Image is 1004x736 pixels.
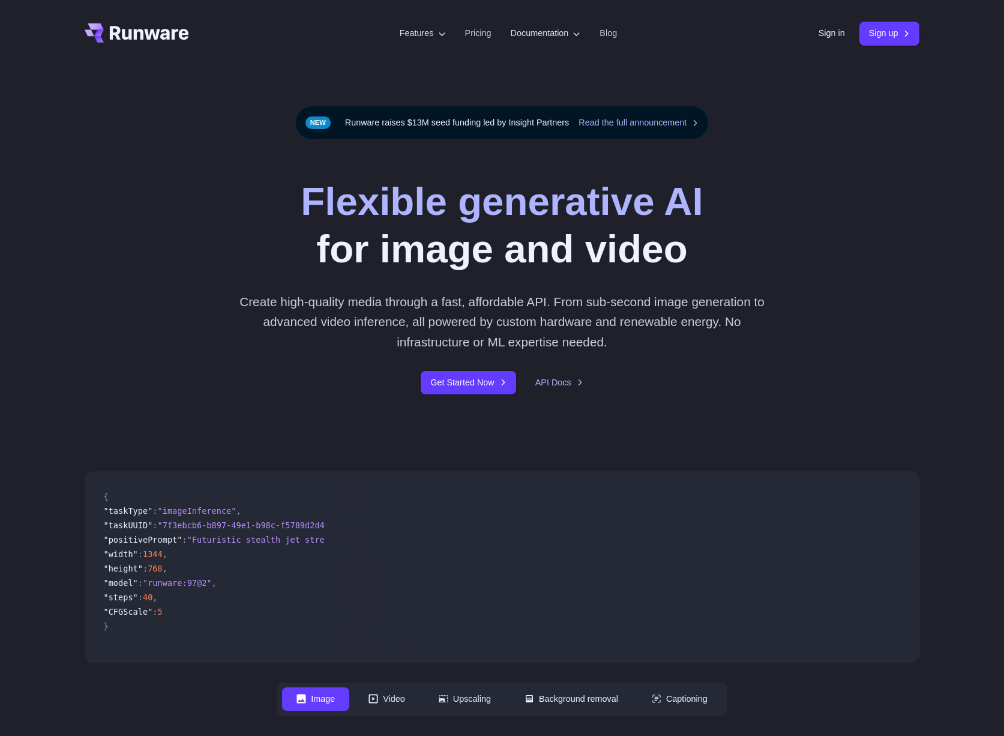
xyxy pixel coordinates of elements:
[465,26,491,40] a: Pricing
[104,549,138,559] span: "width"
[104,506,153,516] span: "taskType"
[152,520,157,530] span: :
[535,376,583,390] a: API Docs
[143,549,163,559] span: 1344
[163,549,167,559] span: ,
[152,506,157,516] span: :
[301,179,703,223] strong: Flexible generative AI
[85,23,189,43] a: Go to /
[637,687,722,711] button: Captioning
[143,593,152,602] span: 40
[819,26,845,40] a: Sign in
[301,178,703,273] h1: for image and video
[400,26,446,40] label: Features
[282,687,349,711] button: Image
[600,26,617,40] a: Blog
[182,535,187,544] span: :
[421,371,516,394] a: Get Started Now
[511,26,581,40] label: Documentation
[163,564,167,573] span: ,
[104,492,109,501] span: {
[104,520,153,530] span: "taskUUID"
[138,549,143,559] span: :
[104,535,182,544] span: "positivePrompt"
[152,607,157,617] span: :
[158,520,344,530] span: "7f3ebcb6-b897-49e1-b98c-f5789d2d40d7"
[138,578,143,588] span: :
[143,578,212,588] span: "runware:97@2"
[424,687,505,711] button: Upscaling
[104,578,138,588] span: "model"
[104,621,109,631] span: }
[148,564,163,573] span: 768
[235,292,769,352] p: Create high-quality media through a fast, affordable API. From sub-second image generation to adv...
[187,535,634,544] span: "Futuristic stealth jet streaking through a neon-lit cityscape with glowing purple exhaust"
[859,22,920,45] a: Sign up
[295,106,709,140] div: Runware raises $13M seed funding led by Insight Partners
[104,564,143,573] span: "height"
[510,687,633,711] button: Background removal
[212,578,217,588] span: ,
[158,607,163,617] span: 5
[104,607,153,617] span: "CFGScale"
[138,593,143,602] span: :
[158,506,236,516] span: "imageInference"
[579,116,699,130] a: Read the full announcement
[104,593,138,602] span: "steps"
[143,564,148,573] span: :
[236,506,241,516] span: ,
[152,593,157,602] span: ,
[354,687,419,711] button: Video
